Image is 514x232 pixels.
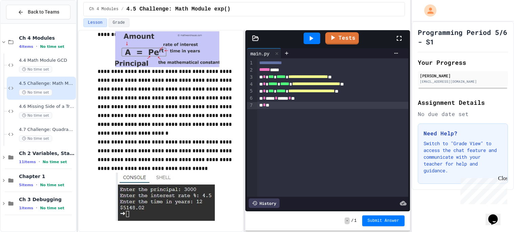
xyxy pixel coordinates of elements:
span: Ch 3 Debugging [19,196,75,202]
span: 1 items [19,206,33,210]
span: 11 items [19,160,36,164]
div: 5 [247,88,254,95]
span: No time set [40,44,64,49]
span: - [345,217,350,224]
div: main.py [247,48,281,58]
div: 7 [247,102,254,109]
span: 4 items [19,44,33,49]
span: Ch 2 Variables, Statements & Expressions [19,150,75,156]
span: Back to Teams [28,8,59,16]
span: Ch 4 Modules [19,35,75,41]
span: • [36,182,37,188]
button: Submit Answer [362,215,405,226]
span: No time set [19,112,52,119]
div: 4 [247,81,254,88]
span: No time set [19,89,52,96]
div: Chat with us now!Close [3,3,47,43]
span: No time set [19,135,52,142]
span: Ch 4 Modules [89,6,118,12]
div: My Account [417,3,438,18]
div: 2 [247,67,254,74]
span: No time set [19,66,52,73]
span: No time set [40,183,64,187]
span: 5 items [19,183,33,187]
div: main.py [247,50,273,57]
h1: Programming Period 5/6 - S1 [418,27,508,46]
span: • [36,205,37,211]
button: Lesson [83,18,107,27]
div: History [249,198,280,208]
span: No time set [40,206,64,210]
span: 4.5 Challenge: Math Module exp() [19,81,75,86]
span: 4.5 Challenge: Math Module exp() [126,5,230,13]
span: 4.6 Missing Side of a Triangle [19,104,75,110]
span: 4.7 Challenge: Quadratic Formula [19,127,75,133]
div: [PERSON_NAME] [420,73,506,79]
span: / [351,218,353,224]
span: Submit Answer [368,218,399,224]
span: 4.4 Math Module GCD [19,58,75,63]
button: Grade [108,18,129,27]
div: No due date set [418,110,508,118]
div: 6 [247,95,254,102]
h3: Need Help? [424,129,502,137]
button: Back to Teams [6,5,70,19]
span: • [36,44,37,49]
span: Chapter 1 [19,173,75,179]
span: / [121,6,124,12]
iframe: chat widget [458,175,507,204]
div: [EMAIL_ADDRESS][DOMAIN_NAME] [420,79,506,84]
span: 1 [354,218,356,224]
span: No time set [43,160,67,164]
div: 1 [247,60,254,67]
h2: Assignment Details [418,98,508,107]
a: Tests [325,32,359,44]
h2: Your Progress [418,58,508,67]
p: Switch to "Grade View" to access the chat feature and communicate with your teacher for help and ... [424,140,502,174]
div: 3 [247,74,254,81]
span: • [39,159,40,165]
iframe: chat widget [486,205,507,225]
